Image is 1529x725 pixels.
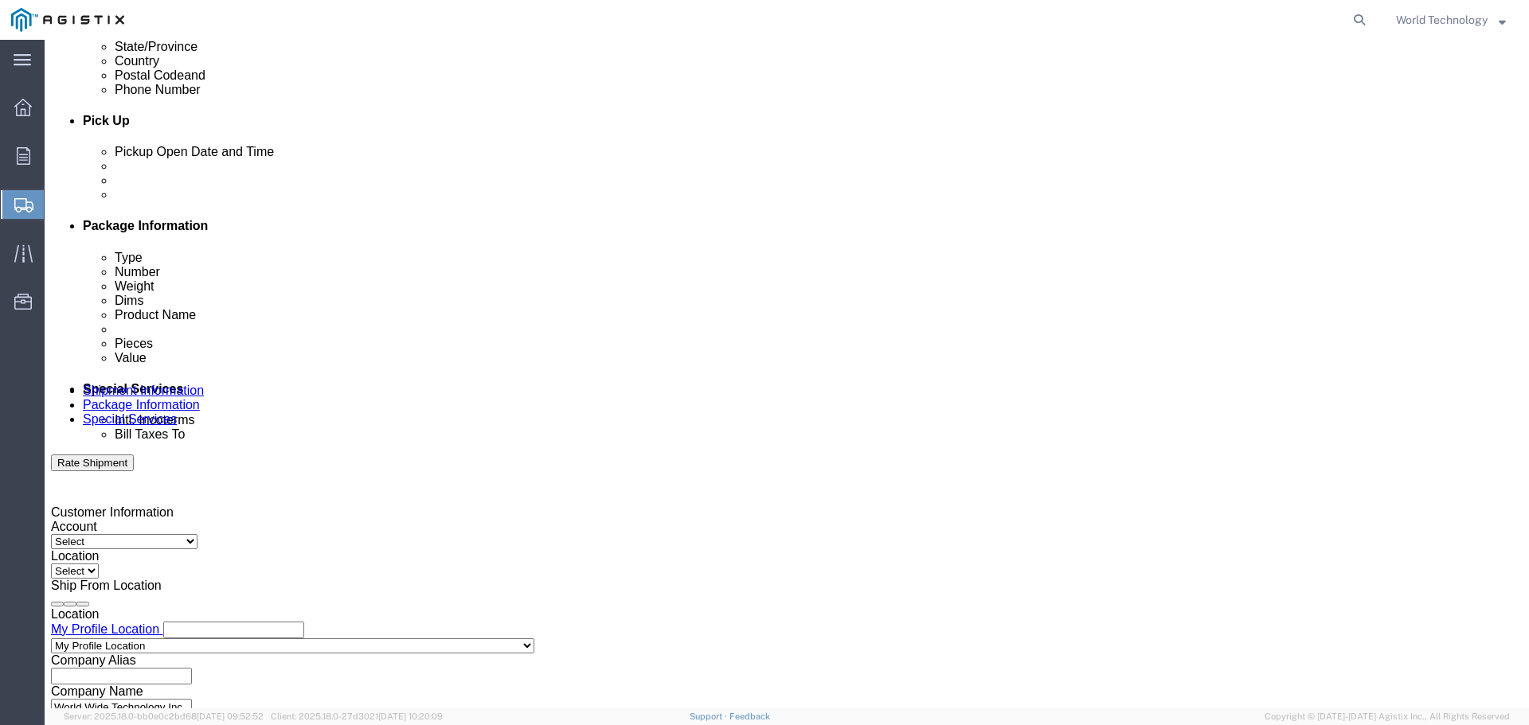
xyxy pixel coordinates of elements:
img: logo [11,8,124,32]
iframe: FS Legacy Container [45,40,1529,708]
span: [DATE] 09:52:52 [197,711,264,721]
span: Copyright © [DATE]-[DATE] Agistix Inc., All Rights Reserved [1265,710,1510,723]
a: Feedback [729,711,770,721]
span: [DATE] 10:20:09 [378,711,443,721]
a: Support [690,711,729,721]
span: Client: 2025.18.0-27d3021 [271,711,443,721]
span: Server: 2025.18.0-bb0e0c2bd68 [64,711,264,721]
span: World Technology [1396,11,1488,29]
button: World Technology [1395,10,1507,29]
